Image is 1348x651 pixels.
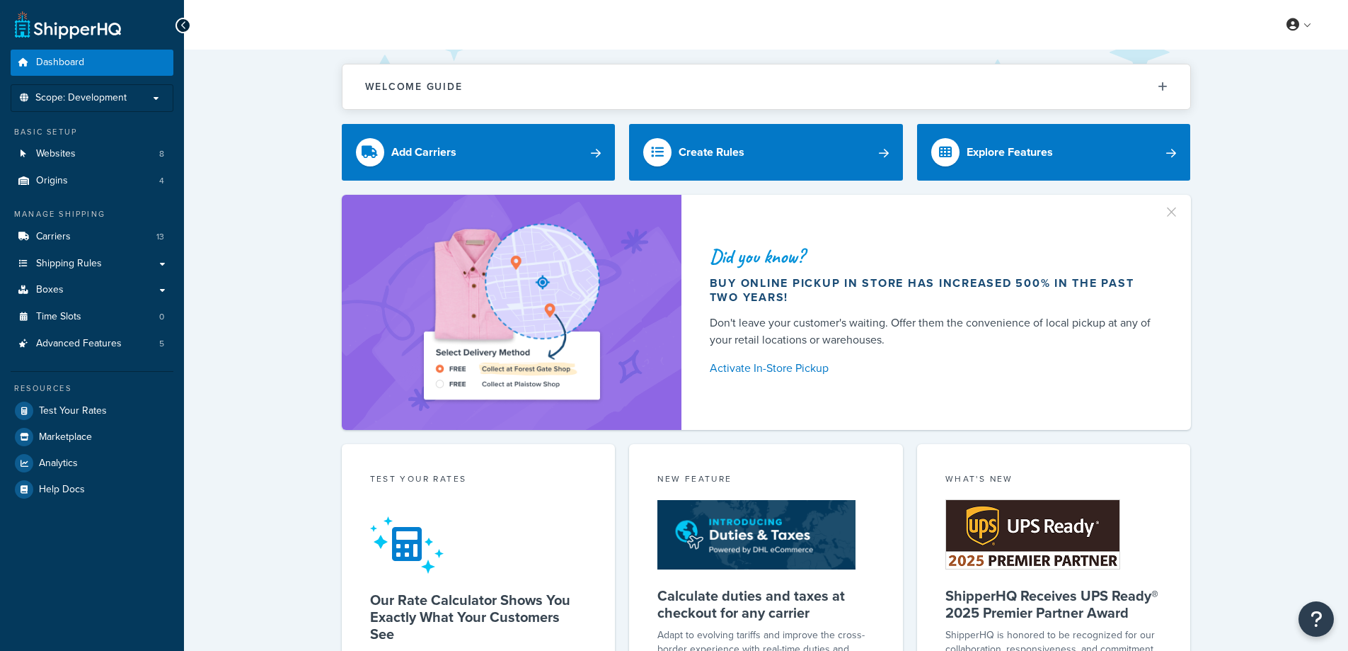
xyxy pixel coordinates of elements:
[39,405,107,417] span: Test Your Rates
[36,148,76,160] span: Websites
[11,277,173,303] a: Boxes
[967,142,1053,162] div: Explore Features
[391,142,456,162] div: Add Carriers
[11,141,173,167] a: Websites8
[365,81,463,92] h2: Welcome Guide
[11,50,173,76] a: Dashboard
[710,276,1157,305] div: Buy online pickup in store has increased 500% in the past two years!
[657,472,875,489] div: New Feature
[11,383,173,395] div: Resources
[36,311,81,323] span: Time Slots
[156,231,164,243] span: 13
[39,431,92,443] span: Marketplace
[39,484,85,496] span: Help Docs
[11,224,173,250] a: Carriers13
[384,216,640,409] img: ad-shirt-map-b0359fc47e01cab431d101c4b569394f6a03f54285957d908178d52f29eb9668.png
[159,338,164,350] span: 5
[917,124,1191,181] a: Explore Features
[11,331,173,357] li: Advanced Features
[11,126,173,138] div: Basic Setup
[11,168,173,194] li: Origins
[11,477,173,502] a: Help Docs
[36,284,64,296] span: Boxes
[159,148,164,160] span: 8
[11,304,173,330] li: Time Slots
[945,587,1163,621] h5: ShipperHQ Receives UPS Ready® 2025 Premier Partner Award
[370,591,587,642] h5: Our Rate Calculator Shows You Exactly What Your Customers See
[11,304,173,330] a: Time Slots0
[710,247,1157,266] div: Did you know?
[11,141,173,167] li: Websites
[36,57,84,69] span: Dashboard
[370,472,587,489] div: Test your rates
[342,64,1190,109] button: Welcome Guide
[657,587,875,621] h5: Calculate duties and taxes at checkout for any carrier
[679,142,744,162] div: Create Rules
[159,175,164,187] span: 4
[36,338,122,350] span: Advanced Features
[11,331,173,357] a: Advanced Features5
[36,231,71,243] span: Carriers
[11,398,173,424] a: Test Your Rates
[11,224,173,250] li: Carriers
[11,424,173,450] a: Marketplace
[710,315,1157,349] div: Don't leave your customer's waiting. Offer them the convenience of local pickup at any of your re...
[945,472,1163,489] div: What's New
[35,92,127,104] span: Scope: Development
[36,175,68,187] span: Origins
[342,124,616,181] a: Add Carriers
[11,451,173,476] a: Analytics
[159,311,164,323] span: 0
[1298,601,1334,637] button: Open Resource Center
[11,251,173,277] a: Shipping Rules
[36,258,102,270] span: Shipping Rules
[11,168,173,194] a: Origins4
[710,358,1157,378] a: Activate In-Store Pickup
[11,208,173,220] div: Manage Shipping
[39,458,78,470] span: Analytics
[629,124,903,181] a: Create Rules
